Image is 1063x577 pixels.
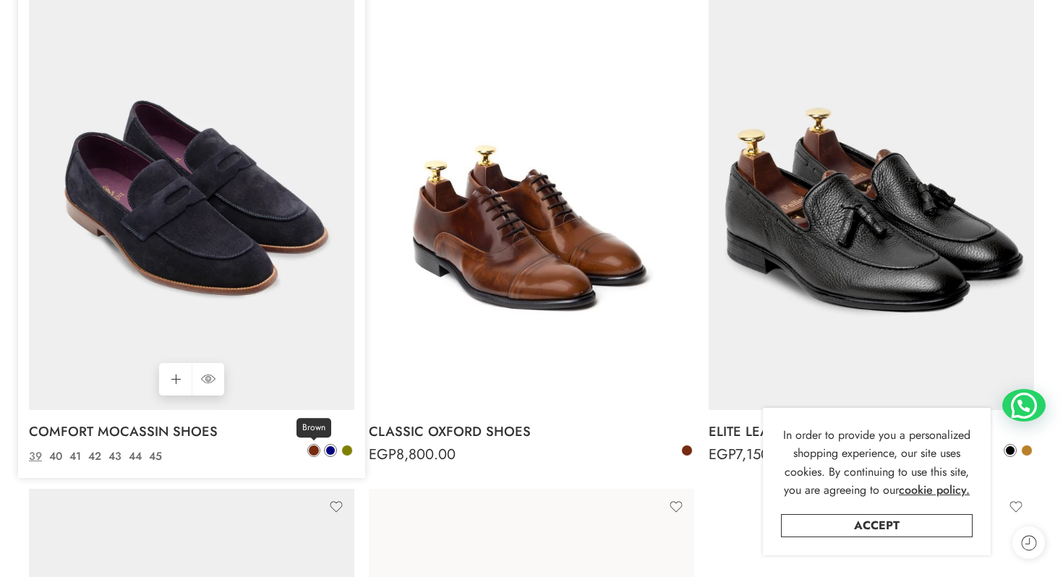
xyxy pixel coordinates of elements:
span: In order to provide you a personalized shopping experience, our site uses cookies. By continuing ... [783,427,970,499]
a: CLASSIC OXFORD SHOES [369,417,694,446]
a: Select options for “COMFORT MOCASSIN SHOES” [159,363,192,396]
a: QUICK SHOP [192,363,224,396]
a: 39 [25,448,46,465]
a: 41 [66,448,85,465]
span: Brown [296,418,331,437]
bdi: 8,800.00 [369,444,456,465]
span: EGP [709,444,735,465]
a: Brown [680,444,693,457]
a: Camel [1020,444,1033,457]
a: 42 [85,448,105,465]
span: EGP [29,444,56,465]
bdi: 8,800.00 [29,444,116,465]
a: 44 [125,448,145,465]
span: EGP [369,444,396,465]
bdi: 7,150.00 [709,444,791,465]
a: Accept [781,514,973,537]
a: 43 [105,448,125,465]
a: 40 [46,448,66,465]
a: Brown [307,444,320,457]
a: 45 [145,448,166,465]
a: ELITE LEATHER LOAFER [709,417,1034,446]
a: cookie policy. [899,481,970,500]
a: COMFORT MOCASSIN SHOES [29,417,354,446]
a: Black [1004,444,1017,457]
a: Olive [341,444,354,457]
